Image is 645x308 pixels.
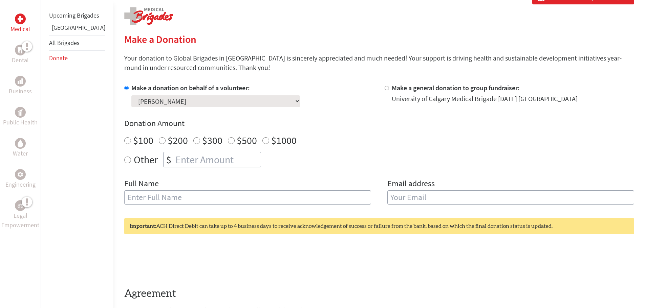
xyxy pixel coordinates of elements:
[130,223,156,229] strong: Important:
[49,54,68,62] a: Donate
[15,45,26,55] div: Dental
[18,109,23,116] img: Public Health
[9,76,32,96] a: BusinessBusiness
[10,24,30,34] p: Medical
[15,14,26,24] div: Medical
[10,14,30,34] a: MedicalMedical
[49,51,105,66] li: Donate
[392,84,520,92] label: Make a general donation to group fundraiser:
[9,87,32,96] p: Business
[202,134,222,147] label: $300
[12,55,29,65] p: Dental
[124,288,634,300] h4: Agreement
[49,23,105,35] li: Panama
[49,35,105,51] li: All Brigades
[13,138,28,158] a: WaterWater
[18,78,23,84] img: Business
[1,211,39,230] p: Legal Empowerment
[131,84,250,92] label: Make a donation on behalf of a volunteer:
[271,134,297,147] label: $1000
[133,134,153,147] label: $100
[49,8,105,23] li: Upcoming Brigades
[124,190,371,205] input: Enter Full Name
[49,39,80,47] a: All Brigades
[134,152,158,167] label: Other
[124,178,159,190] label: Full Name
[168,134,188,147] label: $200
[3,107,38,127] a: Public HealthPublic Health
[49,11,99,19] a: Upcoming Brigades
[124,53,634,72] p: Your donation to Global Brigades in [GEOGRAPHIC_DATA] is sincerely appreciated and much needed! Y...
[124,218,634,234] div: ACH Direct Debit can take up to 4 business days to receive acknowledgement of success or failure ...
[124,7,173,25] img: logo-medical.png
[15,169,26,180] div: Engineering
[124,248,227,274] iframe: reCAPTCHA
[237,134,257,147] label: $500
[18,47,23,53] img: Dental
[174,152,261,167] input: Enter Amount
[5,180,36,189] p: Engineering
[392,94,578,103] div: University of Calgary Medical Brigade [DATE] [GEOGRAPHIC_DATA]
[3,118,38,127] p: Public Health
[387,178,435,190] label: Email address
[15,76,26,87] div: Business
[387,190,634,205] input: Your Email
[18,172,23,177] img: Engineering
[18,16,23,22] img: Medical
[1,200,39,230] a: Legal EmpowermentLegal Empowerment
[15,138,26,149] div: Water
[12,45,29,65] a: DentalDental
[15,200,26,211] div: Legal Empowerment
[18,139,23,147] img: Water
[18,204,23,208] img: Legal Empowerment
[5,169,36,189] a: EngineeringEngineering
[13,149,28,158] p: Water
[15,107,26,118] div: Public Health
[52,24,105,31] a: [GEOGRAPHIC_DATA]
[164,152,174,167] div: $
[124,118,634,129] h4: Donation Amount
[124,33,634,45] h2: Make a Donation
